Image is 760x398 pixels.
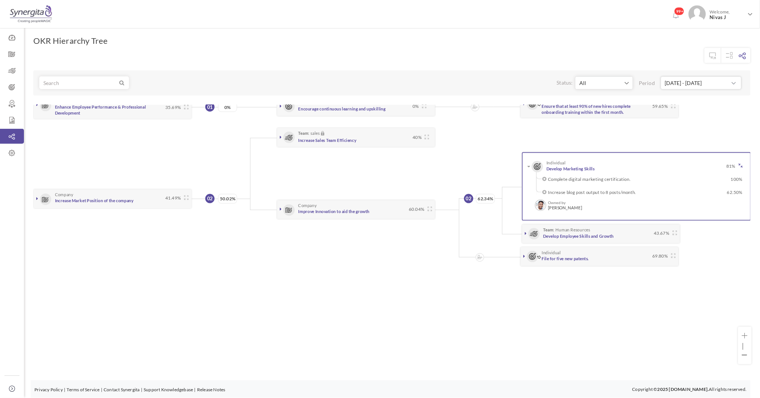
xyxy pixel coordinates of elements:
[706,5,747,24] span: Welcome,
[464,194,474,203] a: 02
[298,203,317,208] span: Company
[689,5,706,23] img: Photo
[575,76,633,89] button: All
[410,134,422,140] span: 40%
[55,104,146,115] a: Enhance Employee Performance & Professional Development
[547,160,566,165] span: Individual
[141,386,142,394] li: |
[650,253,668,259] span: 69.80%
[579,79,623,87] span: All
[651,230,670,236] span: 43.67%
[55,192,73,197] span: Company
[298,106,386,111] a: Encourage continuous learning and upskilling
[162,195,181,201] span: 41.49%
[9,5,53,24] img: Logo
[650,103,668,109] span: 59.65%
[639,79,659,87] span: Period
[710,15,745,20] span: Nivas J
[674,7,684,15] span: 99+
[55,198,134,203] a: Increase Market Position of the company
[477,255,482,259] img: Cascading image
[406,206,425,212] span: 60.04%
[207,104,213,110] span: 01
[104,387,140,392] a: Contact Synergita
[194,386,196,394] li: |
[207,196,213,202] span: 02
[64,386,65,394] li: |
[218,194,237,204] span: 50.02%
[33,36,108,46] h1: OKR Hierarchy Tree
[218,103,237,112] span: 0%
[658,386,709,392] b: 2025 [DOMAIN_NAME].
[410,103,419,109] span: 0%
[548,200,566,205] b: Owned by
[724,163,736,169] span: 81%
[205,194,215,203] a: 02
[742,342,748,349] li: |
[298,137,356,143] a: Increase Sales Team Efficiency
[632,386,747,393] p: Copyright © All rights reserved.
[542,250,561,255] span: Individual
[542,104,631,115] a: Ensure that at least 90% of new hires complete onboarding training within the first month.
[670,10,682,22] a: Notifications
[298,131,325,136] span: : sales
[542,256,589,261] a: File for five new patents.
[686,2,756,24] a: Photo Welcome,Nivas J
[472,105,478,109] img: Cascading image
[197,387,226,392] a: Release Notes
[476,194,495,204] span: 62.34%
[543,233,614,239] a: Develop Employee Skills and Growth
[298,131,309,136] b: Team
[144,387,193,392] a: Support Knowledgebase
[543,227,554,233] b: Team
[466,195,472,201] span: 02
[34,387,63,392] a: Privacy Policy
[696,189,743,195] span: 62.50%
[40,77,118,89] input: Search
[101,386,102,394] li: |
[298,209,370,214] a: Improve Innovation to aid the growth
[162,104,181,110] span: 35.69%
[205,103,215,112] a: 01
[548,176,696,182] label: Complete digital marketing certification.
[547,166,595,171] a: Develop Marketing Skills
[548,189,696,195] label: Increase blog post output to 8 posts/month.
[548,206,582,210] span: [PERSON_NAME]
[543,228,591,232] span: : Human Resources
[557,79,573,86] label: Status:
[67,387,99,392] a: Terms of Service
[696,176,743,182] span: 100%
